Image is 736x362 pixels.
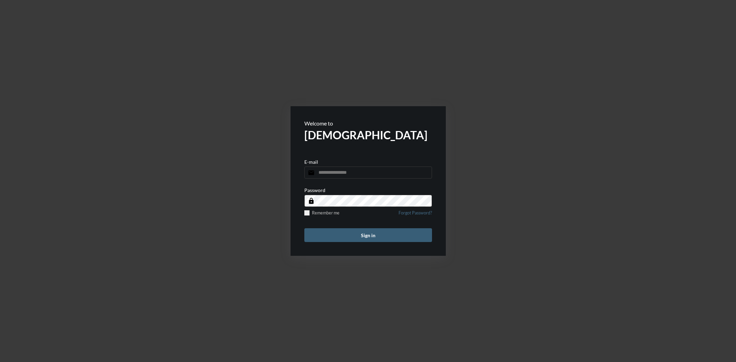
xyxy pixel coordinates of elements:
[399,210,432,220] a: Forgot Password?
[304,159,318,165] p: E-mail
[304,210,340,215] label: Remember me
[304,120,432,127] p: Welcome to
[304,128,432,142] h2: [DEMOGRAPHIC_DATA]
[304,187,325,193] p: Password
[304,228,432,242] button: Sign in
